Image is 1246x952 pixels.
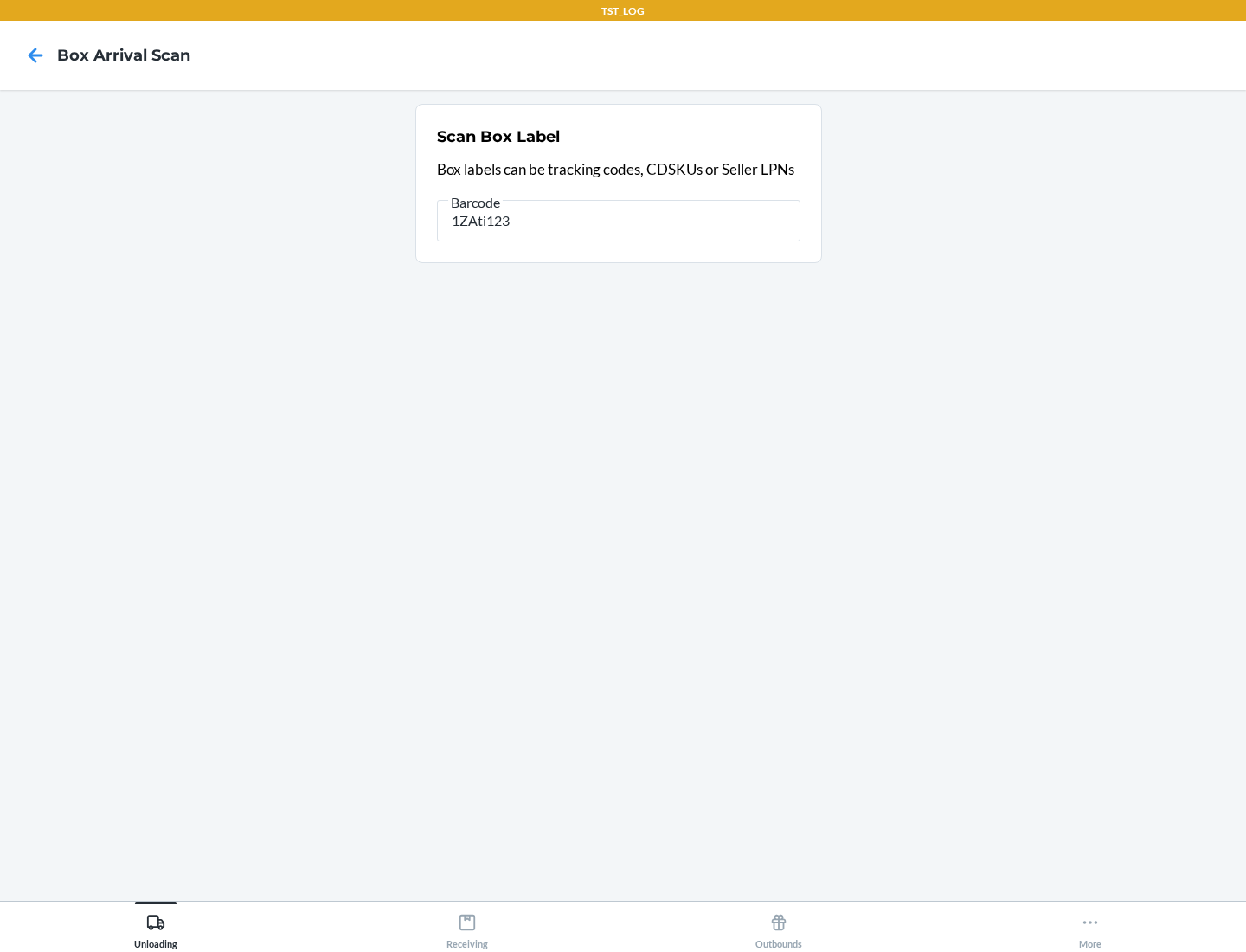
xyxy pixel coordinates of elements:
[57,44,190,67] h4: Box Arrival Scan
[448,194,503,211] span: Barcode
[623,902,934,949] button: Outbounds
[437,200,800,241] input: Barcode
[446,906,488,949] div: Receiving
[437,125,560,148] h2: Scan Box Label
[601,3,645,19] p: TST_LOG
[934,902,1246,949] button: More
[134,906,177,949] div: Unloading
[437,158,800,181] p: Box labels can be tracking codes, CDSKUs or Seller LPNs
[311,902,623,949] button: Receiving
[1079,906,1101,949] div: More
[755,906,802,949] div: Outbounds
